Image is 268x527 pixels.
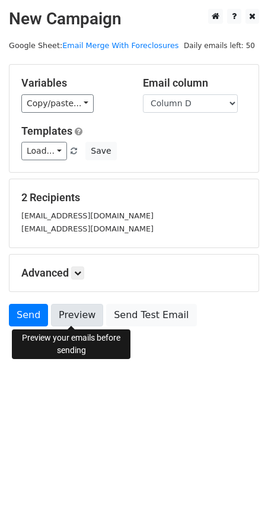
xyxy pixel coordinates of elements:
[21,211,154,220] small: [EMAIL_ADDRESS][DOMAIN_NAME]
[180,41,259,50] a: Daily emails left: 50
[106,304,196,326] a: Send Test Email
[9,304,48,326] a: Send
[21,77,125,90] h5: Variables
[9,41,178,50] small: Google Sheet:
[21,224,154,233] small: [EMAIL_ADDRESS][DOMAIN_NAME]
[21,94,94,113] a: Copy/paste...
[9,9,259,29] h2: New Campaign
[21,266,247,280] h5: Advanced
[143,77,247,90] h5: Email column
[21,191,247,204] h5: 2 Recipients
[21,125,72,137] a: Templates
[51,304,103,326] a: Preview
[180,39,259,52] span: Daily emails left: 50
[85,142,116,160] button: Save
[21,142,67,160] a: Load...
[62,41,178,50] a: Email Merge With Foreclosures
[209,470,268,527] iframe: Chat Widget
[12,329,130,359] div: Preview your emails before sending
